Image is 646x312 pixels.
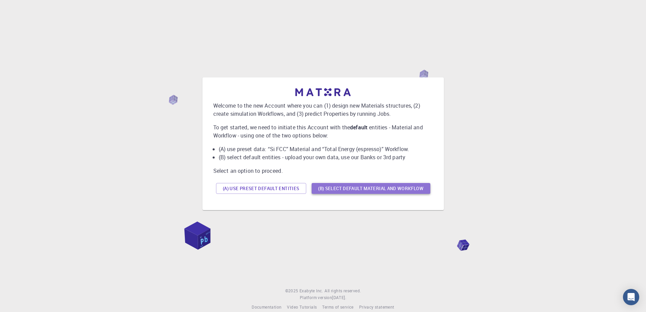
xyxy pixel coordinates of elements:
[322,304,353,310] span: Terms of service
[623,289,639,305] div: Open Intercom Messenger
[287,304,317,310] span: Video Tutorials
[299,288,323,294] a: Exabyte Inc.
[312,183,430,194] button: (B) Select default material and workflow
[216,183,306,194] button: (A) Use preset default entities
[299,288,323,293] span: Exabyte Inc.
[350,124,368,131] b: default
[252,304,281,310] span: Documentation
[322,304,353,311] a: Terms of service
[213,102,433,118] p: Welcome to the new Account where you can (1) design new Materials structures, (2) create simulati...
[213,167,433,175] p: Select an option to proceed.
[332,294,346,301] a: [DATE].
[287,304,317,311] a: Video Tutorials
[213,123,433,140] p: To get started, we need to initiate this Account with the entities - Material and Workflow - usin...
[300,294,332,301] span: Platform version
[359,304,394,310] span: Privacy statement
[325,288,361,294] span: All rights reserved.
[252,304,281,311] a: Documentation
[295,88,351,96] img: logo
[219,153,433,161] li: (B) select default entities - upload your own data, use our Banks or 3rd party
[285,288,299,294] span: © 2025
[332,295,346,300] span: [DATE] .
[359,304,394,311] a: Privacy statement
[219,145,433,153] li: (A) use preset data: “Si FCC” Material and “Total Energy (espresso)” Workflow.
